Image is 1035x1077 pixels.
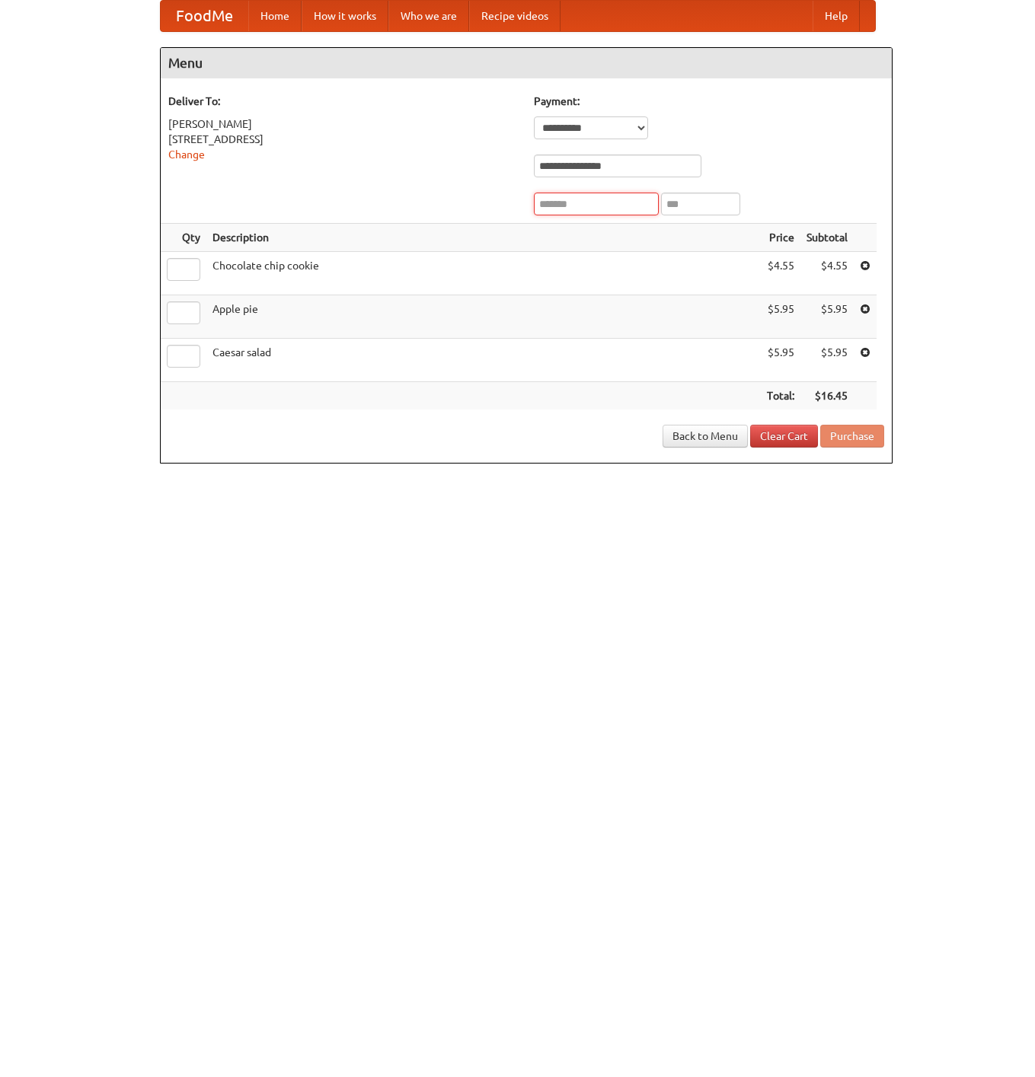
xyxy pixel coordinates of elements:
[206,295,761,339] td: Apple pie
[388,1,469,31] a: Who we are
[168,116,519,132] div: [PERSON_NAME]
[248,1,302,31] a: Home
[761,224,800,252] th: Price
[161,48,892,78] h4: Menu
[761,339,800,382] td: $5.95
[469,1,561,31] a: Recipe videos
[800,382,854,410] th: $16.45
[206,339,761,382] td: Caesar salad
[168,148,205,161] a: Change
[800,339,854,382] td: $5.95
[761,252,800,295] td: $4.55
[302,1,388,31] a: How it works
[206,252,761,295] td: Chocolate chip cookie
[206,224,761,252] th: Description
[534,94,884,109] h5: Payment:
[168,94,519,109] h5: Deliver To:
[750,425,818,448] a: Clear Cart
[800,295,854,339] td: $5.95
[800,224,854,252] th: Subtotal
[800,252,854,295] td: $4.55
[761,382,800,410] th: Total:
[761,295,800,339] td: $5.95
[820,425,884,448] button: Purchase
[161,224,206,252] th: Qty
[161,1,248,31] a: FoodMe
[168,132,519,147] div: [STREET_ADDRESS]
[663,425,748,448] a: Back to Menu
[813,1,860,31] a: Help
